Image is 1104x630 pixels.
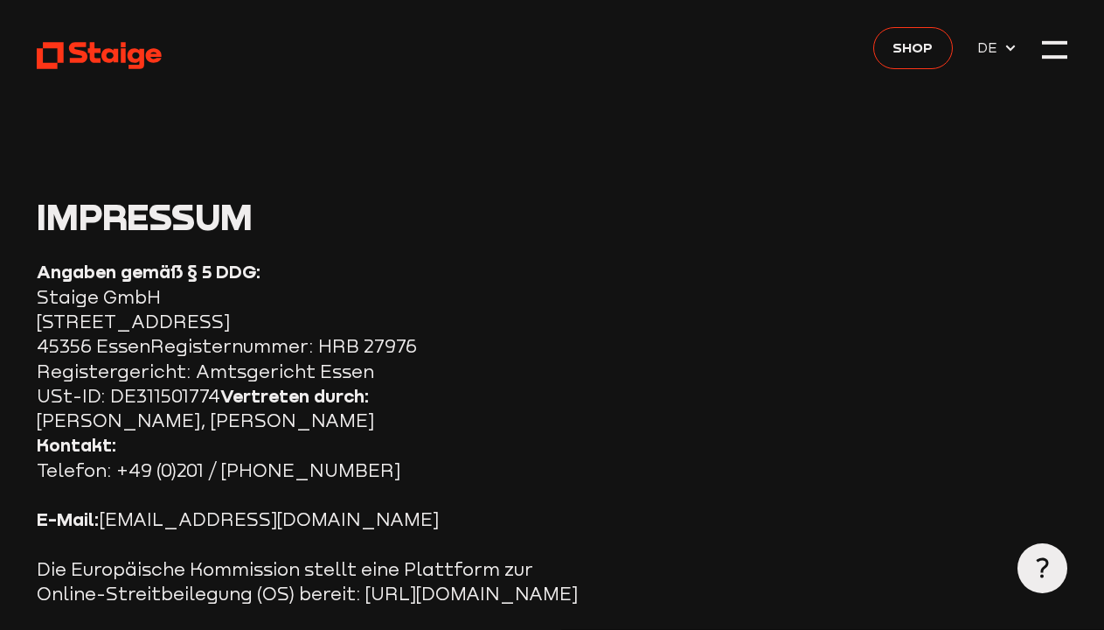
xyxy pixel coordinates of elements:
[37,195,253,238] span: Impressum
[892,37,933,59] span: Shop
[37,507,605,532] p: [EMAIL_ADDRESS][DOMAIN_NAME]
[37,433,605,483] p: Telefon: +49 (0)201 / [PHONE_NUMBER]
[37,557,605,607] p: Die Europäische Kommission stellt eine Plattform zur Online-Streitbeilegung (OS) bereit: [URL][DO...
[873,27,952,69] a: Shop
[37,508,100,530] strong: E-Mail:
[37,261,261,283] strong: Angaben gemäß § 5 DDG:
[220,385,370,407] strong: Vertreten durch:
[37,434,117,456] strong: Kontakt:
[977,37,1003,59] span: DE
